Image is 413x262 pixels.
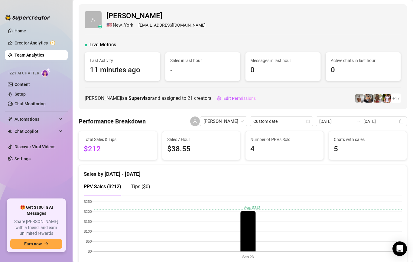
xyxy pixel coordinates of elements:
img: Hector [382,94,391,103]
span: calendar [306,120,310,123]
span: Chloe Louise [203,117,244,126]
span: 21 [187,95,193,101]
span: arrow-right [44,242,48,246]
a: Discover Viral Videos [15,144,55,149]
span: Chat Copilot [15,126,57,136]
span: Number of PPVs Sold [250,136,319,143]
a: Home [15,28,26,33]
a: Content [15,82,30,87]
span: user [91,18,95,22]
a: Setup [15,92,26,97]
span: thunderbolt [8,117,13,122]
span: Automations [15,114,57,124]
span: Active chats in last hour [331,57,396,64]
a: Creator Analytics exclamation-circle [15,38,63,48]
span: PPV Sales ( $212 ) [84,184,121,189]
span: Earn now [24,241,42,246]
span: 🇺🇸 [106,22,112,29]
div: [EMAIL_ADDRESS][DOMAIN_NAME] [106,22,206,29]
span: Edit Permissions [223,96,256,101]
a: Chat Monitoring [15,101,46,106]
span: Live Metrics [89,41,116,48]
span: 4 [250,143,319,155]
span: Total Sales & Tips [84,136,152,143]
span: Chats with sales [334,136,402,143]
span: Last Activity [90,57,155,64]
span: [PERSON_NAME] [106,10,206,22]
span: Tips ( $0 ) [131,184,150,189]
b: Supervisor [128,95,152,101]
div: Open Intercom Messenger [392,241,407,256]
span: Sales / Hour [167,136,236,143]
div: Sales by [DATE] - [DATE] [84,165,402,178]
button: Edit Permissions [216,93,256,103]
div: z [98,25,102,28]
span: to [356,119,361,124]
span: Izzy AI Chatter [8,70,39,76]
span: swap-right [356,119,361,124]
span: New_York [113,22,133,29]
a: Settings [15,156,31,161]
span: - [170,64,236,76]
a: Team Analytics [15,53,44,57]
input: End date [363,118,398,125]
img: logo-BBDzfeDw.svg [5,15,50,21]
span: Sales in last hour [170,57,236,64]
input: Start date [319,118,354,125]
span: Share [PERSON_NAME] with a friend, and earn unlimited rewards [10,219,62,237]
span: 5 [334,143,402,155]
span: setting [217,96,221,100]
span: 0 [250,64,316,76]
span: 0 [331,64,396,76]
span: + 17 [392,95,400,102]
span: 🎁 Get $100 in AI Messages [10,205,62,216]
span: Custom date [253,117,310,126]
img: Nathaniel [373,94,382,103]
span: 11 minutes ago [90,64,155,76]
span: $38.55 [167,143,236,155]
span: $212 [84,143,152,155]
img: Chat Copilot [8,129,12,133]
span: [PERSON_NAME] is a and assigned to creators [85,94,211,102]
button: Earn nowarrow-right [10,239,62,249]
img: AI Chatter [41,68,51,77]
img: aussieboy_j [355,94,364,103]
span: Messages in last hour [250,57,316,64]
span: user [193,119,197,123]
img: George [364,94,373,103]
h4: Performance Breakdown [79,117,146,126]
